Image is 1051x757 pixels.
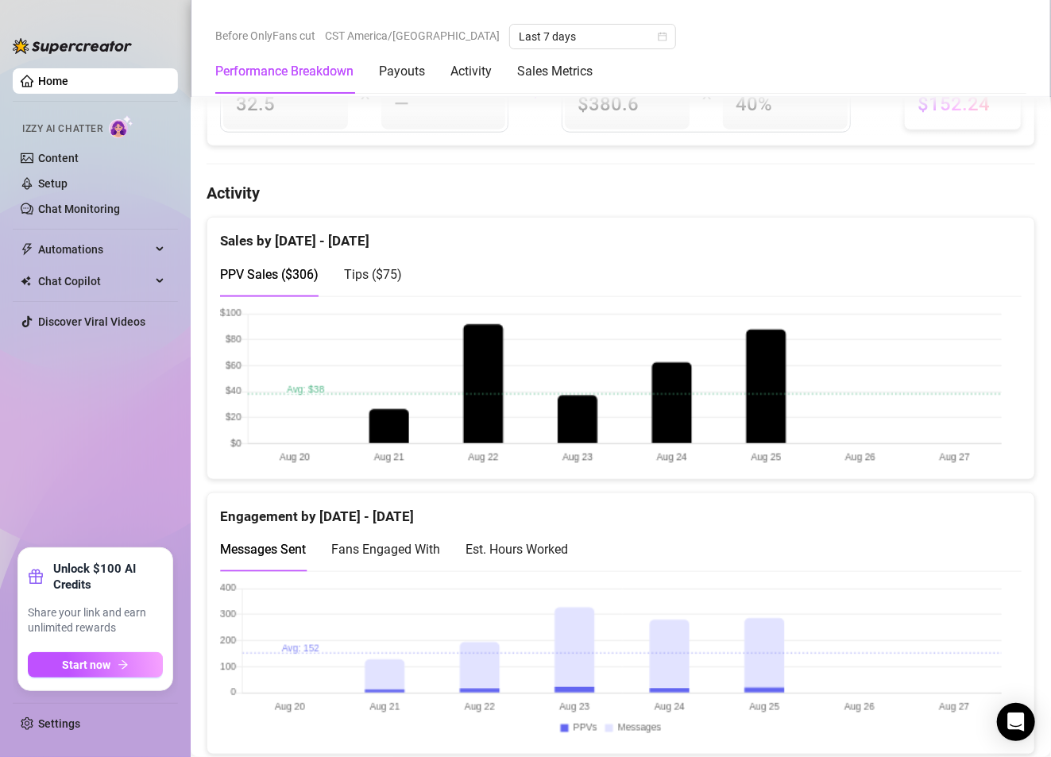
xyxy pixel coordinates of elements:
[109,115,133,138] img: AI Chatter
[918,91,1008,117] span: $152.24
[38,203,120,215] a: Chat Monitoring
[331,542,440,557] span: Fans Engaged With
[21,276,31,287] img: Chat Copilot
[220,218,1022,252] div: Sales by [DATE] - [DATE]
[658,32,667,41] span: calendar
[38,268,151,294] span: Chat Copilot
[519,25,667,48] span: Last 7 days
[394,91,409,117] span: —
[207,182,1035,204] h4: Activity
[22,122,102,137] span: Izzy AI Chatter
[220,267,319,282] span: PPV Sales ( $306 )
[517,62,593,81] div: Sales Metrics
[38,75,68,87] a: Home
[28,569,44,585] span: gift
[21,243,33,256] span: thunderbolt
[450,62,492,81] div: Activity
[63,659,111,671] span: Start now
[118,659,129,670] span: arrow-right
[736,91,835,117] span: 40 %
[53,561,163,593] strong: Unlock $100 AI Credits
[215,24,315,48] span: Before OnlyFans cut
[38,717,80,730] a: Settings
[28,605,163,636] span: Share your link and earn unlimited rewards
[38,177,68,190] a: Setup
[578,91,677,117] span: $380.6
[379,62,425,81] div: Payouts
[220,542,306,557] span: Messages Sent
[236,91,335,117] span: 32.5
[38,237,151,262] span: Automations
[344,267,402,282] span: Tips ( $75 )
[220,493,1022,527] div: Engagement by [DATE] - [DATE]
[466,539,568,559] div: Est. Hours Worked
[997,703,1035,741] div: Open Intercom Messenger
[215,62,354,81] div: Performance Breakdown
[325,24,500,48] span: CST America/[GEOGRAPHIC_DATA]
[28,652,163,678] button: Start nowarrow-right
[13,38,132,54] img: logo-BBDzfeDw.svg
[38,152,79,164] a: Content
[38,315,145,328] a: Discover Viral Videos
